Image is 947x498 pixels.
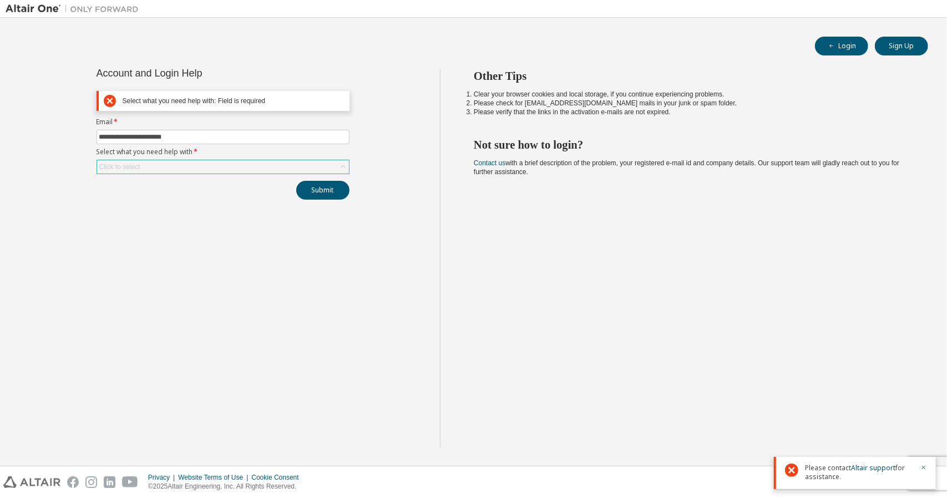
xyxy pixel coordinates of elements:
img: youtube.svg [122,476,138,488]
li: Please check for [EMAIL_ADDRESS][DOMAIN_NAME] mails in your junk or spam folder. [474,99,908,108]
div: Website Terms of Use [178,473,251,482]
div: Privacy [148,473,178,482]
li: Clear your browser cookies and local storage, if you continue experiencing problems. [474,90,908,99]
a: Altair support [851,463,895,472]
img: instagram.svg [85,476,97,488]
span: with a brief description of the problem, your registered e-mail id and company details. Our suppo... [474,159,899,176]
label: Select what you need help with [97,148,350,156]
h2: Not sure how to login? [474,138,908,152]
img: facebook.svg [67,476,79,488]
div: Click to select [99,162,140,171]
button: Submit [296,181,350,200]
h2: Other Tips [474,69,908,83]
p: © 2025 Altair Engineering, Inc. All Rights Reserved. [148,482,306,491]
a: Contact us [474,159,505,167]
div: Select what you need help with: Field is required [123,97,345,105]
img: linkedin.svg [104,476,115,488]
div: Cookie Consent [251,473,305,482]
button: Sign Up [875,37,928,55]
button: Login [815,37,868,55]
div: Account and Login Help [97,69,299,78]
img: altair_logo.svg [3,476,60,488]
img: Altair One [6,3,144,14]
label: Email [97,118,350,126]
li: Please verify that the links in the activation e-mails are not expired. [474,108,908,116]
span: Please contact for assistance. [805,464,914,481]
div: Click to select [97,160,349,174]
